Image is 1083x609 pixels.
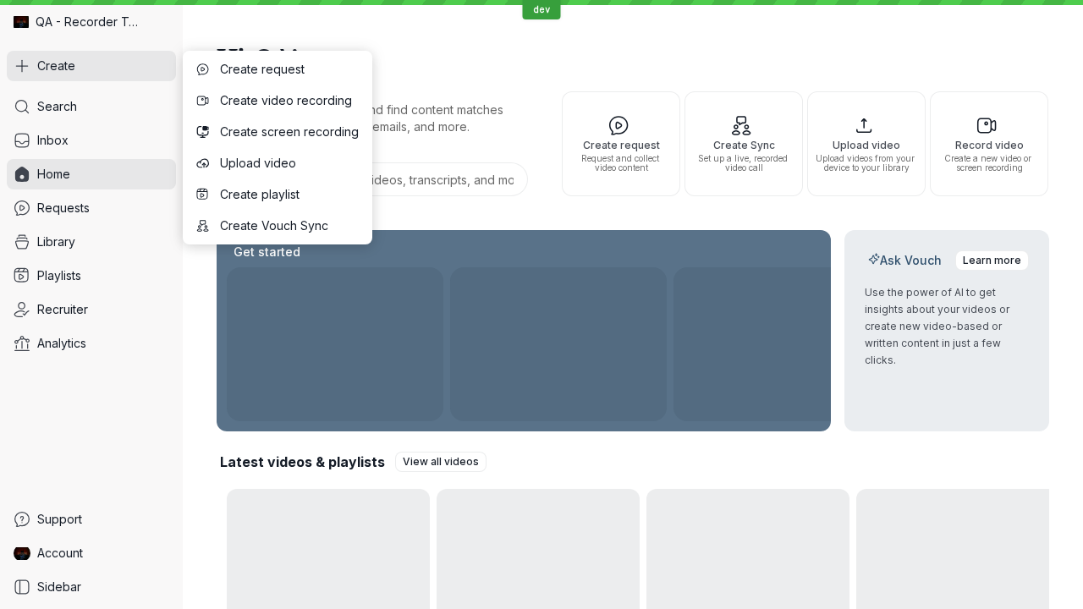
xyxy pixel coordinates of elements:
button: Create Vouch Sync [186,211,369,241]
img: QA - Recorder Testing avatar [14,14,29,30]
span: QA - Recorder Testing [36,14,144,30]
span: Create request [220,61,359,78]
a: Playlists [7,261,176,291]
span: Create a new video or screen recording [937,154,1041,173]
span: Create screen recording [220,123,359,140]
span: Support [37,511,82,528]
a: QA Dev Recorder avatarAccount [7,538,176,568]
a: Support [7,504,176,535]
img: QA Dev Recorder avatar [14,545,30,562]
span: Create video recording [220,92,359,109]
button: Record videoCreate a new video or screen recording [930,91,1048,196]
span: Create Vouch Sync [220,217,359,234]
button: Upload video [186,148,369,178]
span: Home [37,166,70,183]
button: Create [7,51,176,81]
h1: Hi, QA! [217,34,1049,81]
span: Requests [37,200,90,217]
span: Request and collect video content [569,154,673,173]
span: Create Sync [692,140,795,151]
span: Inbox [37,132,69,149]
h2: Get started [230,244,304,261]
a: Analytics [7,328,176,359]
h2: Latest videos & playlists [220,453,385,471]
a: View all videos [395,452,487,472]
span: Analytics [37,335,86,352]
a: Inbox [7,125,176,156]
span: Learn more [963,252,1021,269]
span: Create playlist [220,186,359,203]
span: Search [37,98,77,115]
button: Create screen recording [186,117,369,147]
span: Record video [937,140,1041,151]
a: Library [7,227,176,257]
span: Sidebar [37,579,81,595]
span: Recruiter [37,301,88,318]
button: Create request [186,54,369,85]
button: Create requestRequest and collect video content [562,91,680,196]
p: Use the power of AI to get insights about your videos or create new video-based or written conten... [865,284,1029,369]
span: Account [37,545,83,562]
span: Upload video [220,155,359,172]
span: Upload videos from your device to your library [815,154,918,173]
span: Library [37,233,75,250]
h2: Ask Vouch [865,252,945,269]
button: Create video recording [186,85,369,116]
span: Create [37,58,75,74]
span: Create request [569,140,673,151]
span: View all videos [403,453,479,470]
a: Requests [7,193,176,223]
button: Upload videoUpload videos from your device to your library [807,91,926,196]
p: Search for any keywords and find content matches through transcriptions, user emails, and more. [217,101,531,135]
a: Sidebar [7,572,176,602]
a: Learn more [955,250,1029,271]
span: Playlists [37,267,81,284]
span: Upload video [815,140,918,151]
a: Recruiter [7,294,176,325]
span: Set up a live, recorded video call [692,154,795,173]
button: Create playlist [186,179,369,210]
button: Create SyncSet up a live, recorded video call [684,91,803,196]
a: Search [7,91,176,122]
div: QA - Recorder Testing [7,7,176,37]
a: Home [7,159,176,189]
